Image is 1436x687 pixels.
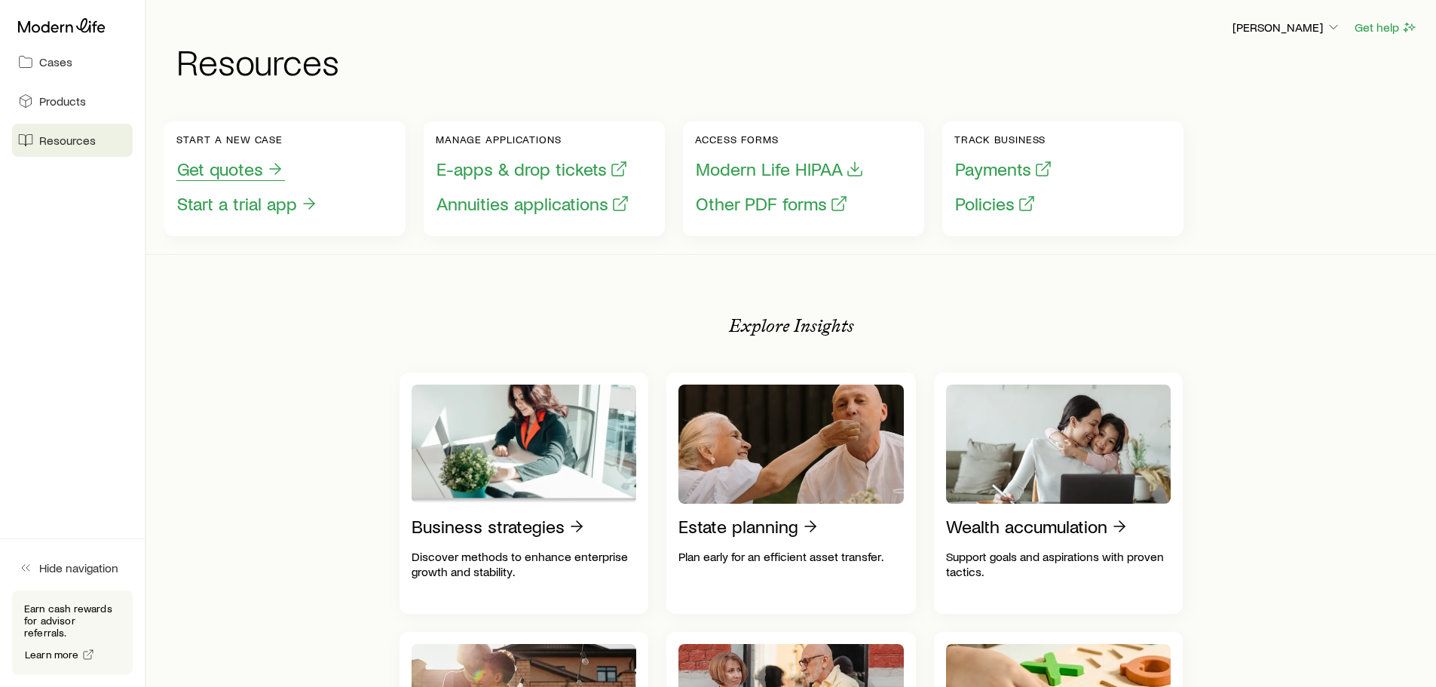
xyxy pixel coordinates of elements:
div: Earn cash rewards for advisor referrals.Learn more [12,590,133,675]
img: Wealth accumulation [946,385,1171,504]
h1: Resources [176,43,1418,79]
span: Cases [39,54,72,69]
a: Resources [12,124,133,157]
p: Wealth accumulation [946,516,1107,537]
button: Annuities applications [436,192,630,216]
button: Policies [954,192,1036,216]
span: Resources [39,133,96,148]
button: Payments [954,158,1053,181]
p: Plan early for an efficient asset transfer. [678,549,904,564]
p: Start a new case [176,133,319,146]
button: E-apps & drop tickets [436,158,629,181]
button: [PERSON_NAME] [1232,19,1342,37]
p: Access forms [695,133,865,146]
button: Modern Life HIPAA [695,158,865,181]
a: Business strategiesDiscover methods to enhance enterprise growth and stability. [400,373,649,614]
img: Business strategies [412,385,637,504]
button: Get quotes [176,158,285,181]
img: Estate planning [678,385,904,504]
a: Cases [12,45,133,78]
span: Hide navigation [39,560,118,575]
a: Wealth accumulationSupport goals and aspirations with proven tactics. [934,373,1183,614]
p: Manage applications [436,133,630,146]
button: Other PDF forms [695,192,849,216]
p: Track business [954,133,1053,146]
p: Estate planning [678,516,798,537]
p: Business strategies [412,516,565,537]
p: [PERSON_NAME] [1232,20,1341,35]
span: Products [39,94,86,109]
a: Products [12,84,133,118]
p: Discover methods to enhance enterprise growth and stability. [412,549,637,579]
button: Hide navigation [12,551,133,584]
p: Earn cash rewards for advisor referrals. [24,603,121,639]
a: Estate planningPlan early for an efficient asset transfer. [666,373,916,614]
button: Get help [1354,19,1418,36]
span: Learn more [25,649,79,660]
p: Support goals and aspirations with proven tactics. [946,549,1171,579]
p: Explore Insights [729,315,854,336]
button: Start a trial app [176,192,319,216]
